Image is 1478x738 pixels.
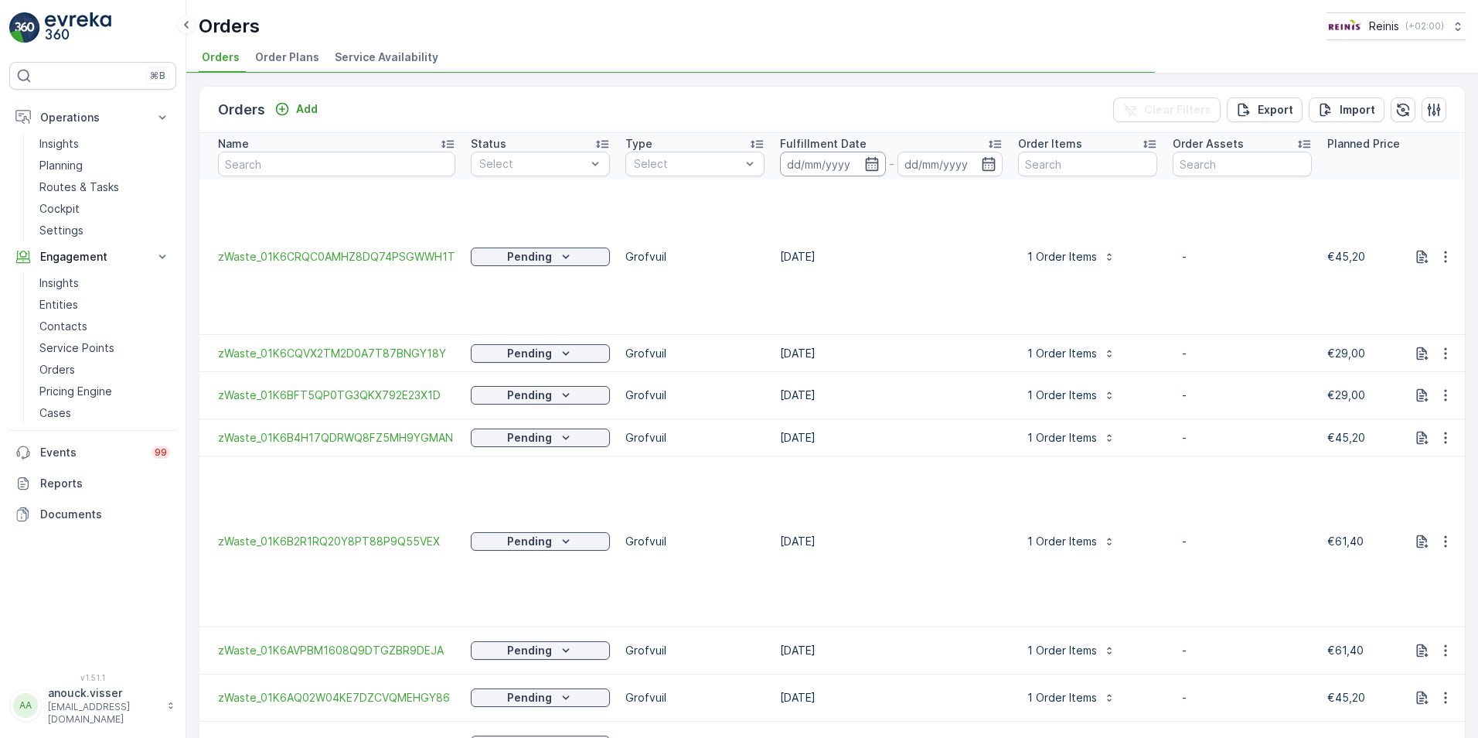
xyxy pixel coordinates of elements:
[33,402,176,424] a: Cases
[1369,19,1399,34] p: Reinis
[1327,136,1400,152] p: Planned Price
[39,275,79,291] p: Insights
[1018,136,1082,152] p: Order Items
[1182,388,1303,403] p: -
[1182,430,1303,446] p: -
[1018,341,1125,366] button: 1 Order Items
[471,136,506,152] p: Status
[9,673,176,682] span: v 1.51.1
[39,384,112,399] p: Pricing Engine
[625,690,765,706] p: Grofvuil
[9,102,176,133] button: Operations
[40,445,142,460] p: Events
[772,179,1010,335] td: [DATE]
[625,534,765,549] p: Grofvuil
[33,133,176,155] a: Insights
[625,249,765,265] p: Grofvuil
[39,340,114,356] p: Service Points
[48,685,159,701] p: anouck.visser
[218,388,455,403] a: zWaste_01K6BFT5QP0TG3QKX792E23X1D
[1327,691,1365,704] span: €45,20
[625,430,765,446] p: Grofvuil
[9,468,176,499] a: Reports
[39,319,87,334] p: Contacts
[40,476,170,491] p: Reports
[1182,690,1303,706] p: -
[150,70,165,82] p: ⌘B
[1327,388,1365,401] span: €29,00
[268,100,324,118] button: Add
[255,50,319,65] span: Order Plans
[1173,152,1312,176] input: Search
[625,643,765,658] p: Grofvuil
[507,643,552,658] p: Pending
[625,388,765,403] p: Grofvuil
[479,156,586,172] p: Select
[39,362,75,378] p: Orders
[1027,643,1097,658] p: 1 Order Items
[1027,249,1097,265] p: 1 Order Items
[218,249,455,265] a: zWaste_01K6CRQC0AMHZ8DQ74PSGWWH1T
[1018,244,1125,269] button: 1 Order Items
[1227,97,1303,122] button: Export
[33,220,176,241] a: Settings
[1326,18,1363,35] img: Reinis-Logo-Vrijstaand_Tekengebied-1-copy2_aBO4n7j.png
[39,158,83,173] p: Planning
[1405,20,1444,32] p: ( +02:00 )
[1027,690,1097,706] p: 1 Order Items
[1327,347,1365,360] span: €29,00
[1182,643,1303,658] p: -
[40,507,170,522] p: Documents
[1113,97,1221,122] button: Clear Filters
[296,101,318,117] p: Add
[772,627,1010,675] td: [DATE]
[9,499,176,530] a: Documents
[218,152,455,176] input: Search
[1340,102,1375,118] p: Import
[780,136,867,152] p: Fulfillment Date
[39,179,119,195] p: Routes & Tasks
[39,297,78,313] p: Entities
[507,690,552,706] p: Pending
[33,316,176,337] a: Contacts
[507,346,552,361] p: Pending
[39,405,71,421] p: Cases
[335,50,438,65] span: Service Availability
[772,419,1010,456] td: [DATE]
[9,685,176,726] button: AAanouck.visser[EMAIL_ADDRESS][DOMAIN_NAME]
[202,50,240,65] span: Orders
[471,386,610,405] button: Pending
[39,223,83,238] p: Settings
[471,641,610,660] button: Pending
[1327,535,1364,548] span: €61,40
[33,176,176,198] a: Routes & Tasks
[45,12,111,43] img: logo_light-DOdMpM7g.png
[48,701,159,726] p: [EMAIL_ADDRESS][DOMAIN_NAME]
[218,643,455,658] a: zWaste_01K6AVPBM1608Q9DTGZBR9DEJA
[625,346,765,361] p: Grofvuil
[1027,388,1097,403] p: 1 Order Items
[772,372,1010,419] td: [DATE]
[1018,638,1125,663] button: 1 Order Items
[33,359,176,381] a: Orders
[33,294,176,316] a: Entities
[33,381,176,402] a: Pricing Engine
[1027,346,1097,361] p: 1 Order Items
[218,346,455,361] a: zWaste_01K6CQVX2TM2D0A7T87BNGY18Y
[218,534,455,549] a: zWaste_01K6B2R1RQ20Y8PT88P9Q55VEX
[33,155,176,176] a: Planning
[218,430,455,446] span: zWaste_01K6B4H17QDRWQ8FZ5MH9YGMAN
[889,155,894,173] p: -
[1018,425,1125,450] button: 1 Order Items
[218,690,455,706] a: zWaste_01K6AQ02W04KE7DZCVQMEHGY86
[1182,534,1303,549] p: -
[218,136,249,152] p: Name
[40,249,145,265] p: Engagement
[33,337,176,359] a: Service Points
[13,693,38,718] div: AA
[471,688,610,707] button: Pending
[507,430,552,446] p: Pending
